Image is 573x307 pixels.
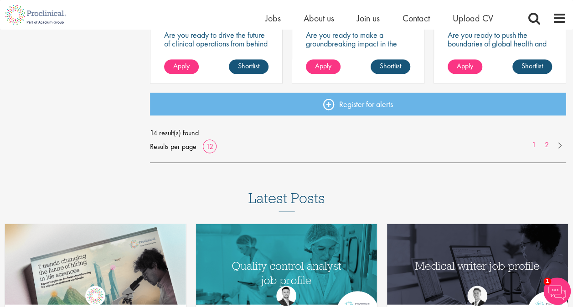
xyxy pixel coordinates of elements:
span: 1 [543,277,551,285]
a: Upload CV [453,12,493,24]
span: Apply [315,61,331,71]
a: 1 [527,139,541,150]
span: Apply [173,61,190,71]
span: 14 result(s) found [150,126,566,139]
a: Shortlist [371,59,410,74]
img: Joshua Godden [276,286,296,306]
p: Are you ready to drive the future of clinical operations from behind the scenes? Looking to be in... [164,31,268,74]
p: Are you ready to make a groundbreaking impact in the world of biotechnology? Join a growing compa... [306,31,410,82]
a: Apply [448,59,482,74]
img: George Watson [467,286,487,306]
h3: Latest Posts [248,190,325,212]
span: Apply [457,61,473,71]
a: 12 [203,141,217,151]
a: About us [304,12,334,24]
a: Link to a post [387,224,568,304]
a: Link to a post [196,224,377,304]
a: Join us [357,12,380,24]
img: Chatbot [543,277,571,305]
a: Shortlist [512,59,552,74]
a: Jobs [265,12,281,24]
a: Register for alerts [150,92,566,115]
p: Are you ready to push the boundaries of global health and make a lasting impact? This role at a h... [448,31,552,82]
a: Shortlist [229,59,268,74]
a: 2 [540,139,553,150]
a: Apply [164,59,199,74]
a: Apply [306,59,341,74]
img: Proclinical Group [85,286,105,306]
span: Results per page [150,139,196,153]
a: Link to a post [5,224,186,304]
a: Contact [403,12,430,24]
